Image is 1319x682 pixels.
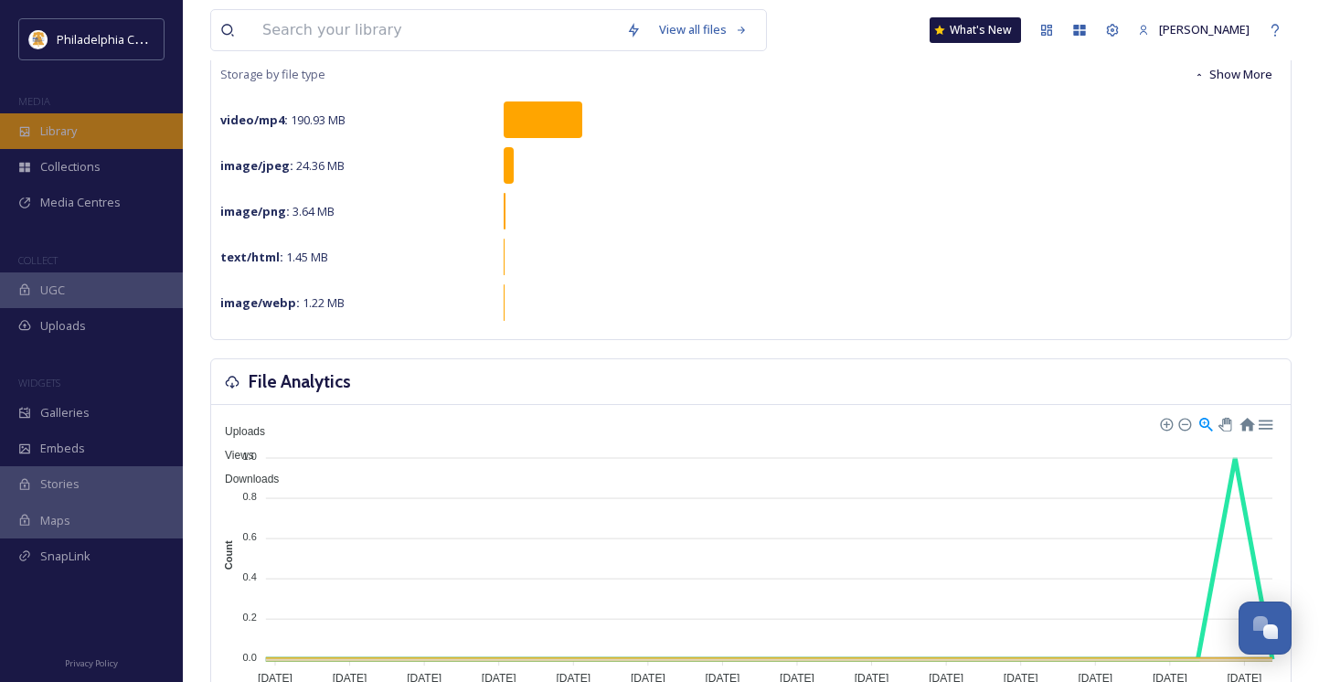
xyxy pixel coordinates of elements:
[65,651,118,673] a: Privacy Policy
[220,294,300,311] strong: image/webp :
[243,531,257,542] tspan: 0.6
[211,473,279,485] span: Downloads
[40,440,85,457] span: Embeds
[40,123,77,140] span: Library
[18,253,58,267] span: COLLECT
[40,158,101,176] span: Collections
[220,157,293,174] strong: image/jpeg :
[1257,415,1272,431] div: Menu
[220,203,290,219] strong: image/png :
[211,425,265,438] span: Uploads
[1159,417,1172,430] div: Zoom In
[930,17,1021,43] a: What's New
[1177,417,1190,430] div: Zoom Out
[243,652,257,663] tspan: 0.0
[40,317,86,335] span: Uploads
[65,657,118,669] span: Privacy Policy
[253,10,617,50] input: Search your library
[57,30,288,48] span: Philadelphia Convention & Visitors Bureau
[1239,415,1254,431] div: Reset Zoom
[220,157,345,174] span: 24.36 MB
[220,249,328,265] span: 1.45 MB
[40,194,121,211] span: Media Centres
[40,404,90,421] span: Galleries
[1239,602,1292,655] button: Open Chat
[243,491,257,502] tspan: 0.8
[18,376,60,389] span: WIDGETS
[1218,418,1229,429] div: Panning
[220,112,346,128] span: 190.93 MB
[29,30,48,48] img: download.jpeg
[211,449,254,462] span: Views
[40,548,90,565] span: SnapLink
[40,282,65,299] span: UGC
[1159,21,1250,37] span: [PERSON_NAME]
[220,112,288,128] strong: video/mp4 :
[18,94,50,108] span: MEDIA
[650,12,757,48] a: View all files
[40,475,80,493] span: Stories
[220,203,335,219] span: 3.64 MB
[220,66,325,83] span: Storage by file type
[1185,57,1282,92] button: Show More
[243,612,257,623] tspan: 0.2
[40,512,70,529] span: Maps
[243,571,257,582] tspan: 0.4
[220,249,283,265] strong: text/html :
[243,450,257,461] tspan: 1.0
[249,368,351,395] h3: File Analytics
[220,294,345,311] span: 1.22 MB
[1197,415,1213,431] div: Selection Zoom
[223,540,234,570] text: Count
[1129,12,1259,48] a: [PERSON_NAME]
